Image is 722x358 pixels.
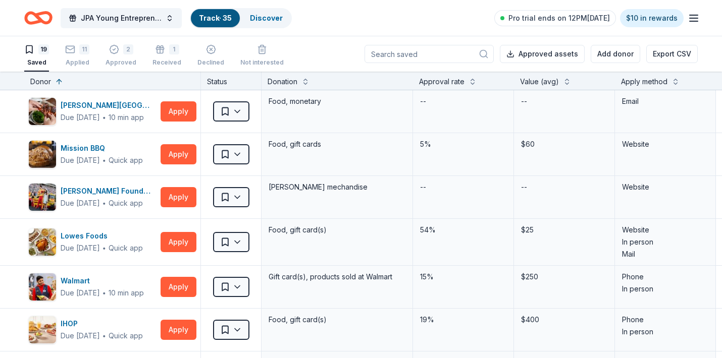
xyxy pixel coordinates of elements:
[622,95,708,107] div: Email
[161,144,196,164] button: Apply
[268,94,406,108] div: Food, monetary
[197,58,224,67] div: Declined
[201,72,262,90] div: Status
[28,273,157,301] button: Image for WalmartWalmartDue [DATE]∙10 min app
[61,197,100,209] div: Due [DATE]
[622,283,708,295] div: In person
[61,330,100,342] div: Due [DATE]
[29,141,56,168] img: Image for Mission BBQ
[102,244,107,252] span: ∙
[419,76,465,88] div: Approval rate
[268,313,406,327] div: Food, gift card(s)
[79,44,89,54] div: 11
[622,181,708,193] div: Website
[250,14,283,22] a: Discover
[61,154,100,166] div: Due [DATE]
[28,316,157,344] button: Image for IHOPIHOPDue [DATE]∙Quick app
[161,187,196,207] button: Apply
[102,288,107,297] span: ∙
[622,248,708,260] div: Mail
[61,142,143,154] div: Mission BBQ
[102,331,107,340] span: ∙
[622,271,708,283] div: Phone
[622,236,708,248] div: In person
[30,76,51,88] div: Donor
[152,58,181,67] div: Received
[106,58,136,67] div: Approved
[161,101,196,122] button: Apply
[190,8,292,28] button: Track· 35Discover
[520,76,559,88] div: Value (avg)
[24,58,49,67] div: Saved
[102,113,107,122] span: ∙
[520,137,608,151] div: $60
[109,198,143,208] div: Quick app
[494,10,616,26] a: Pro trial ends on 12PM[DATE]
[123,44,133,54] div: 2
[419,94,427,108] div: --
[622,326,708,338] div: In person
[365,45,494,63] input: Search saved
[24,6,53,30] a: Home
[622,224,708,236] div: Website
[61,318,143,330] div: IHOP
[419,313,507,327] div: 19%
[268,137,406,151] div: Food, gift cards
[268,180,406,194] div: [PERSON_NAME] mechandise
[169,44,179,54] div: 1
[109,288,144,298] div: 10 min app
[197,40,224,72] button: Declined
[61,230,143,242] div: Lowes Foods
[81,12,162,24] span: JPA Young Entrepreneur’s Christmas Market
[508,12,610,24] span: Pro trial ends on 12PM[DATE]
[240,58,284,67] div: Not interested
[520,94,528,108] div: --
[102,156,107,164] span: ∙
[620,9,684,27] a: $10 in rewards
[268,270,406,284] div: Gift card(s), products sold at Walmart
[109,243,143,253] div: Quick app
[199,14,232,22] a: Track· 35
[109,331,143,341] div: Quick app
[621,76,667,88] div: Apply method
[591,45,640,63] button: Add donor
[161,320,196,340] button: Apply
[109,155,143,165] div: Quick app
[28,228,157,256] button: Image for Lowes FoodsLowes FoodsDue [DATE]∙Quick app
[106,40,136,72] button: 2Approved
[419,137,507,151] div: 5%
[24,40,49,72] button: 19Saved
[520,223,608,237] div: $25
[29,316,56,343] img: Image for IHOP
[29,184,56,211] img: Image for Joey Logano Foundation
[419,270,507,284] div: 15%
[161,277,196,297] button: Apply
[61,8,182,28] button: JPA Young Entrepreneur’s Christmas Market
[61,99,157,111] div: [PERSON_NAME][GEOGRAPHIC_DATA]
[29,98,56,125] img: Image for Logan's Roadhouse
[28,97,157,126] button: Image for Logan's Roadhouse[PERSON_NAME][GEOGRAPHIC_DATA]Due [DATE]∙10 min app
[268,76,297,88] div: Donation
[240,40,284,72] button: Not interested
[65,58,89,67] div: Applied
[102,199,107,207] span: ∙
[520,270,608,284] div: $250
[61,111,100,124] div: Due [DATE]
[161,232,196,252] button: Apply
[419,180,427,194] div: --
[152,40,181,72] button: 1Received
[520,180,528,194] div: --
[419,223,507,237] div: 54%
[646,45,698,63] button: Export CSV
[38,44,49,54] div: 19
[29,228,56,256] img: Image for Lowes Foods
[109,112,144,123] div: 10 min app
[622,314,708,326] div: Phone
[28,140,157,168] button: Image for Mission BBQMission BBQDue [DATE]∙Quick app
[622,138,708,150] div: Website
[61,242,100,254] div: Due [DATE]
[500,45,585,63] button: Approved assets
[29,273,56,301] img: Image for Walmart
[65,40,89,72] button: 11Applied
[61,185,157,197] div: [PERSON_NAME] Foundation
